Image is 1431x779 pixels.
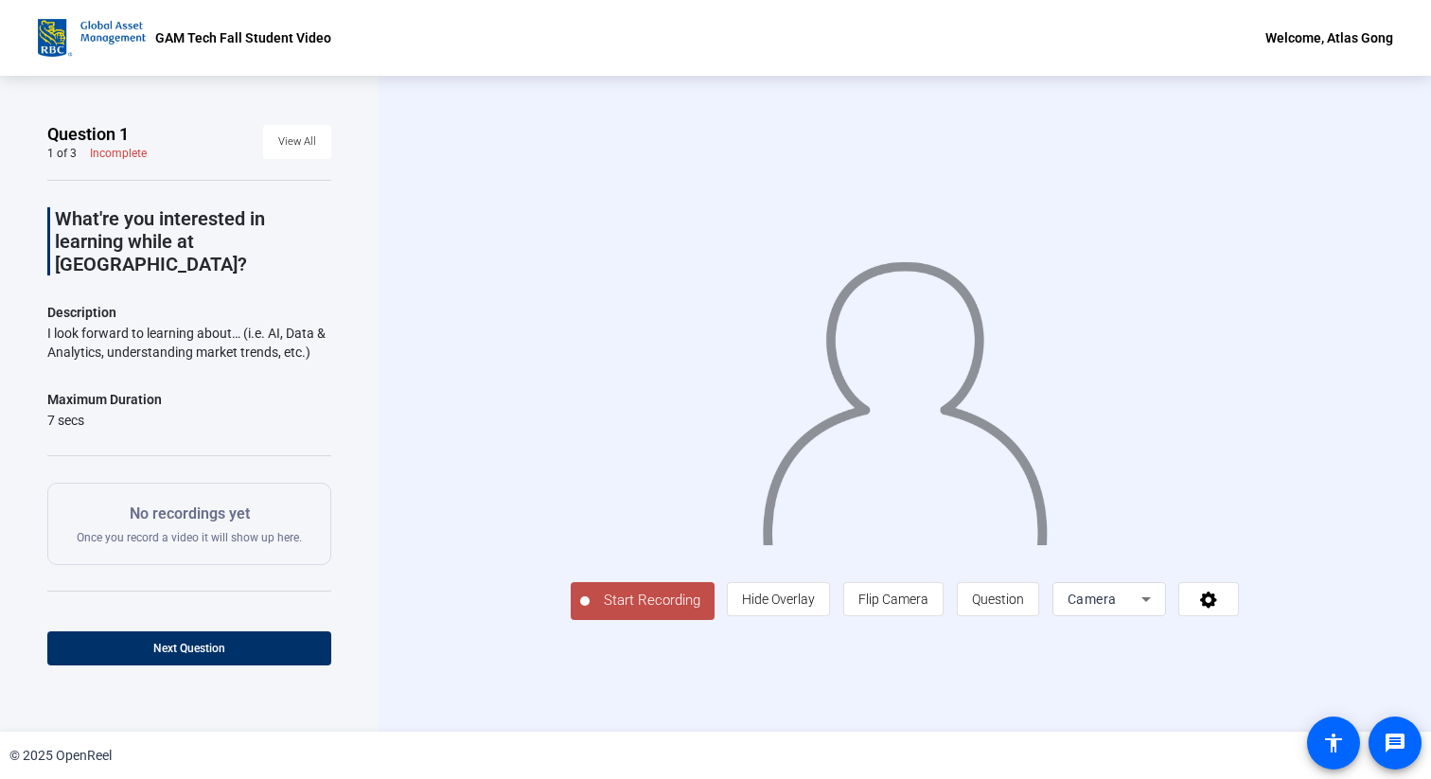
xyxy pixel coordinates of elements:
span: Camera [1068,592,1117,607]
div: Welcome, Atlas Gong [1265,27,1393,49]
button: Flip Camera [843,582,944,616]
span: View All [278,128,316,156]
span: Question 1 [47,123,129,146]
div: I look forward to learning about… (i.e. AI, Data & Analytics, understanding market trends, etc.) [47,324,331,362]
button: Question [957,582,1039,616]
div: © 2025 OpenReel [9,746,112,766]
span: Start Recording [590,590,715,611]
div: Once you record a video it will show up here. [77,503,302,545]
div: Maximum Duration [47,388,162,411]
mat-icon: accessibility [1322,732,1345,754]
button: Hide Overlay [727,582,830,616]
div: 1 of 3 [47,146,77,161]
p: GAM Tech Fall Student Video [155,27,331,49]
span: Flip Camera [858,592,928,607]
p: What're you interested in learning while at [GEOGRAPHIC_DATA]? [55,207,331,275]
button: View All [263,125,331,159]
span: Next Question [153,642,225,655]
p: Description [47,301,331,324]
button: Start Recording [571,582,715,620]
button: Next Question [47,631,331,665]
img: overlay [760,244,1050,545]
span: Hide Overlay [742,592,815,607]
p: No recordings yet [77,503,302,525]
div: 7 secs [47,411,162,430]
span: Question [972,592,1024,607]
div: Incomplete [90,146,147,161]
img: OpenReel logo [38,19,146,57]
mat-icon: message [1384,732,1406,754]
